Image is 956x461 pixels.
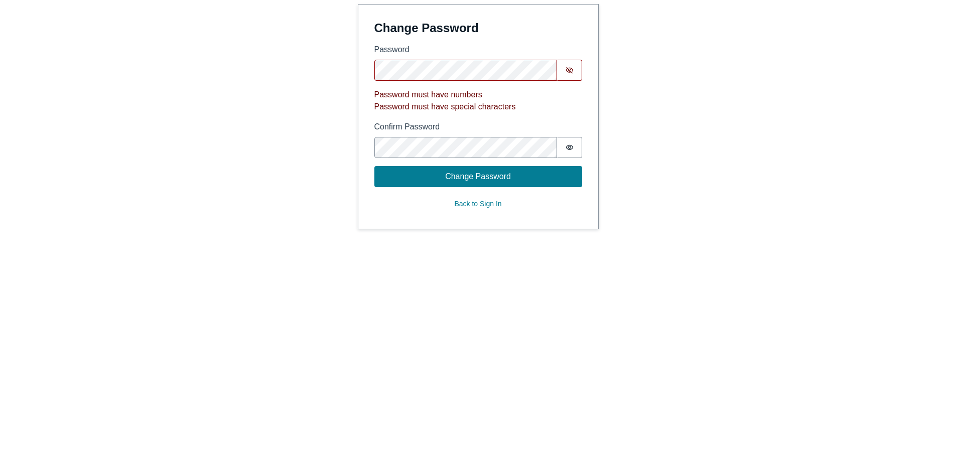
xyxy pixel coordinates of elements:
h4: Change Password [374,21,582,36]
button: Change Password [374,166,582,187]
button: Show password [557,137,582,158]
button: Show password [557,60,582,81]
button: Back to Sign In [374,195,582,213]
label: Confirm Password [374,121,582,133]
p: Password must have special characters [374,101,582,113]
label: Password [374,44,582,56]
p: Password must have numbers [374,89,582,101]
